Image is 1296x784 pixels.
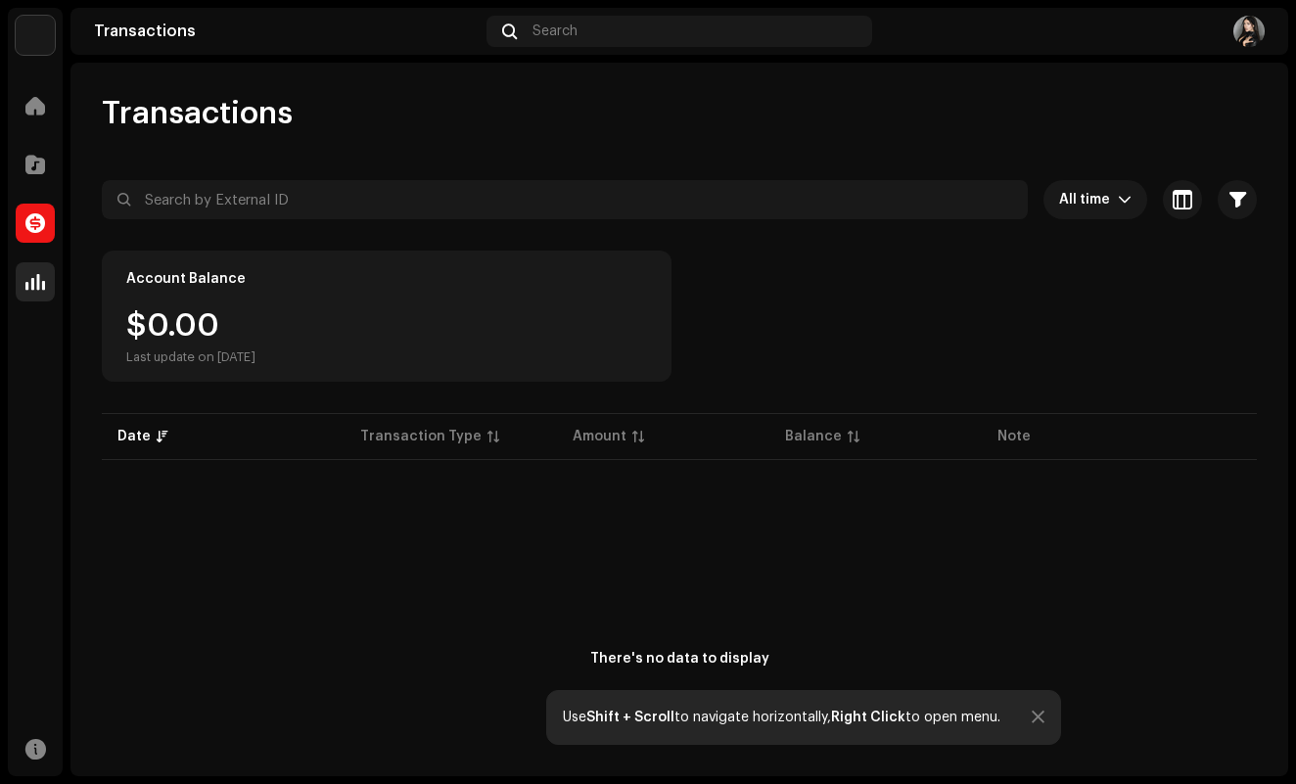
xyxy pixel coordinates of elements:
span: Transactions [102,94,293,133]
div: Use to navigate horizontally, to open menu. [563,710,1000,725]
input: Search by External ID [102,180,1028,219]
div: dropdown trigger [1118,180,1132,219]
div: There's no data to display [590,649,769,669]
div: Account Balance [126,271,246,287]
strong: Shift + Scroll [586,711,674,724]
div: Transactions [94,23,479,39]
span: Search [532,23,578,39]
img: 6920a534-c54c-436b-8c2a-7eac910b3c8a [1233,16,1265,47]
img: acab2465-393a-471f-9647-fa4d43662784 [16,16,55,55]
div: Last update on [DATE] [126,349,255,365]
span: All time [1059,180,1118,219]
strong: Right Click [831,711,905,724]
